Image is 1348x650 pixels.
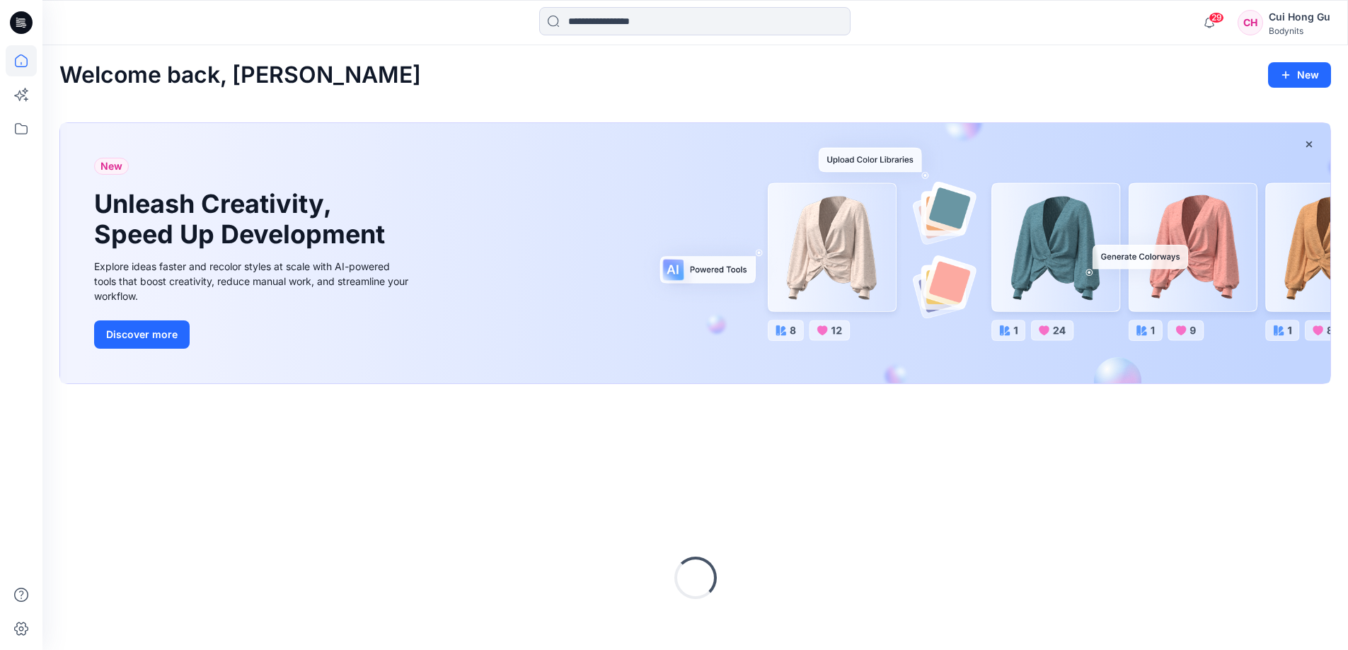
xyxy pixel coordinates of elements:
[59,62,421,88] h2: Welcome back, [PERSON_NAME]
[1268,62,1331,88] button: New
[94,189,391,250] h1: Unleash Creativity, Speed Up Development
[1269,8,1330,25] div: Cui Hong Gu
[94,259,413,303] div: Explore ideas faster and recolor styles at scale with AI-powered tools that boost creativity, red...
[94,320,190,349] button: Discover more
[1269,25,1330,36] div: Bodynits
[1209,12,1224,23] span: 29
[1238,10,1263,35] div: CH
[94,320,413,349] a: Discover more
[100,158,122,175] span: New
